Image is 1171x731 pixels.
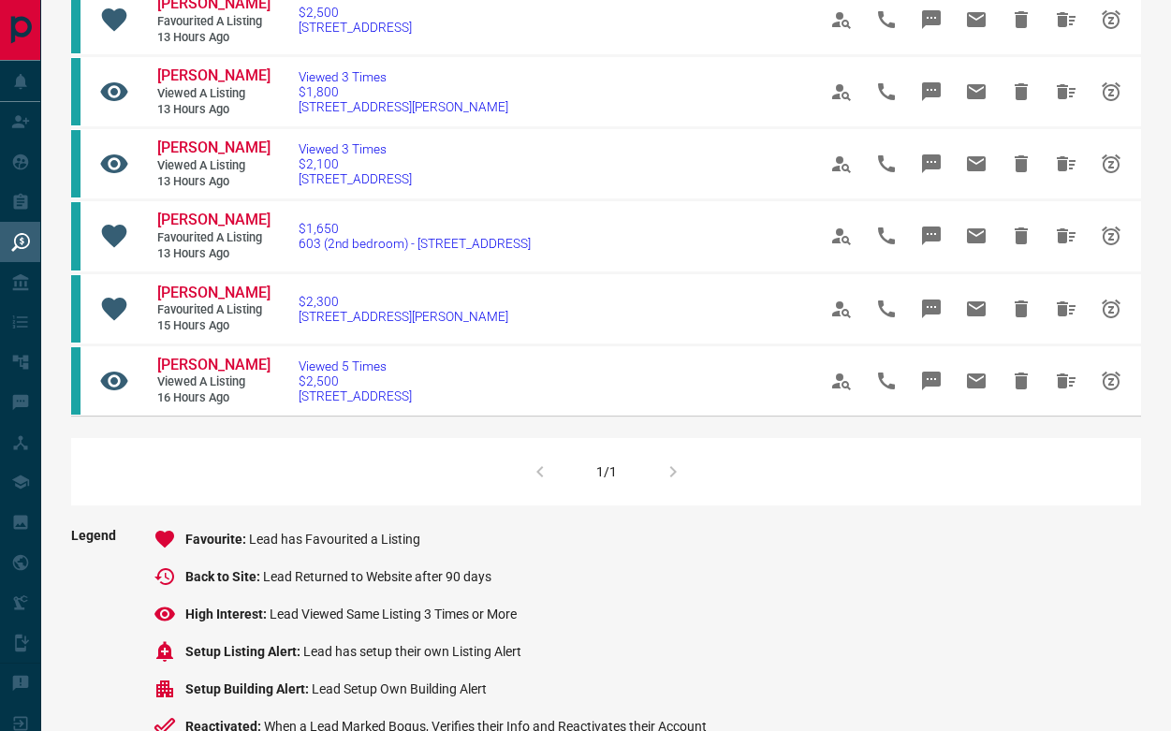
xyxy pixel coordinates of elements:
[299,221,531,236] span: $1,650
[157,318,270,334] span: 15 hours ago
[299,69,508,84] span: Viewed 3 Times
[157,374,270,390] span: Viewed a Listing
[157,246,270,262] span: 13 hours ago
[1089,213,1134,258] span: Snooze
[263,569,491,584] span: Lead Returned to Website after 90 days
[157,139,270,158] a: [PERSON_NAME]
[299,99,508,114] span: [STREET_ADDRESS][PERSON_NAME]
[299,171,412,186] span: [STREET_ADDRESS]
[1089,141,1134,186] span: Snooze
[157,284,271,301] span: [PERSON_NAME]
[954,286,999,331] span: Email
[864,213,909,258] span: Call
[249,532,420,547] span: Lead has Favourited a Listing
[1089,358,1134,403] span: Snooze
[299,388,412,403] span: [STREET_ADDRESS]
[157,302,270,318] span: Favourited a Listing
[1044,141,1089,186] span: Hide All from Jamie Frichitthavong
[1044,213,1089,258] span: Hide All from Lydia Ng
[299,221,531,251] a: $1,650603 (2nd bedroom) - [STREET_ADDRESS]
[299,20,412,35] span: [STREET_ADDRESS]
[157,174,270,190] span: 13 hours ago
[954,69,999,114] span: Email
[157,230,270,246] span: Favourited a Listing
[185,681,312,696] span: Setup Building Alert
[157,356,270,375] a: [PERSON_NAME]
[999,358,1044,403] span: Hide
[819,358,864,403] span: View Profile
[999,213,1044,258] span: Hide
[864,69,909,114] span: Call
[999,286,1044,331] span: Hide
[157,284,270,303] a: [PERSON_NAME]
[954,213,999,258] span: Email
[299,294,508,309] span: $2,300
[157,390,270,406] span: 16 hours ago
[909,213,954,258] span: Message
[864,358,909,403] span: Call
[299,84,508,99] span: $1,800
[185,569,263,584] span: Back to Site
[999,69,1044,114] span: Hide
[299,358,412,373] span: Viewed 5 Times
[71,275,81,343] div: condos.ca
[185,532,249,547] span: Favourite
[157,30,270,46] span: 13 hours ago
[71,347,81,415] div: condos.ca
[819,286,864,331] span: View Profile
[909,141,954,186] span: Message
[1089,286,1134,331] span: Snooze
[185,607,270,621] span: High Interest
[71,58,81,125] div: condos.ca
[299,5,412,35] a: $2,500[STREET_ADDRESS]
[157,158,270,174] span: Viewed a Listing
[299,156,412,171] span: $2,100
[299,69,508,114] a: Viewed 3 Times$1,800[STREET_ADDRESS][PERSON_NAME]
[299,236,531,251] span: 603 (2nd bedroom) - [STREET_ADDRESS]
[157,211,270,230] a: [PERSON_NAME]
[157,14,270,30] span: Favourited a Listing
[157,66,271,84] span: [PERSON_NAME]
[819,141,864,186] span: View Profile
[157,211,271,228] span: [PERSON_NAME]
[299,141,412,156] span: Viewed 3 Times
[157,66,270,86] a: [PERSON_NAME]
[299,373,412,388] span: $2,500
[299,309,508,324] span: [STREET_ADDRESS][PERSON_NAME]
[909,358,954,403] span: Message
[185,644,303,659] span: Setup Listing Alert
[999,141,1044,186] span: Hide
[954,358,999,403] span: Email
[954,141,999,186] span: Email
[1044,286,1089,331] span: Hide All from Lydia Ng
[71,130,81,197] div: condos.ca
[270,607,517,621] span: Lead Viewed Same Listing 3 Times or More
[1044,358,1089,403] span: Hide All from Tristan Stryjnik
[303,644,521,659] span: Lead has setup their own Listing Alert
[157,102,270,118] span: 13 hours ago
[157,86,270,102] span: Viewed a Listing
[864,141,909,186] span: Call
[819,69,864,114] span: View Profile
[1044,69,1089,114] span: Hide All from Jamie Frichitthavong
[596,464,617,479] div: 1/1
[299,358,412,403] a: Viewed 5 Times$2,500[STREET_ADDRESS]
[299,294,508,324] a: $2,300[STREET_ADDRESS][PERSON_NAME]
[864,286,909,331] span: Call
[157,356,271,373] span: [PERSON_NAME]
[312,681,487,696] span: Lead Setup Own Building Alert
[299,141,412,186] a: Viewed 3 Times$2,100[STREET_ADDRESS]
[909,69,954,114] span: Message
[157,139,271,156] span: [PERSON_NAME]
[299,5,412,20] span: $2,500
[1089,69,1134,114] span: Snooze
[819,213,864,258] span: View Profile
[71,202,81,270] div: condos.ca
[909,286,954,331] span: Message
